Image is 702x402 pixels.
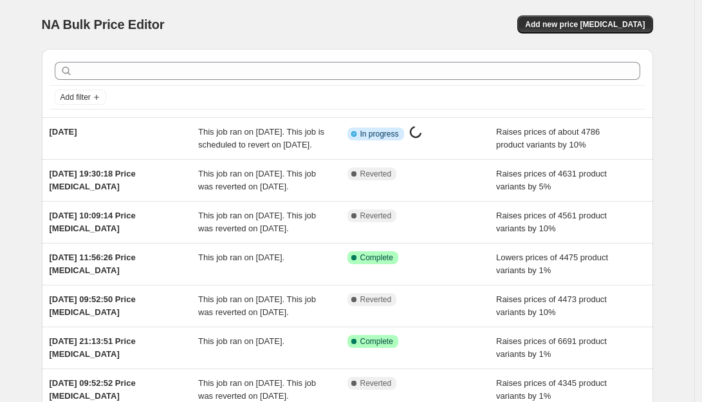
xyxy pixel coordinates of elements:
span: This job ran on [DATE]. This job was reverted on [DATE]. [198,169,316,191]
span: Raises prices of 4345 product variants by 1% [496,378,607,401]
span: This job ran on [DATE]. [198,336,284,346]
span: [DATE] 10:09:14 Price [MEDICAL_DATA] [50,211,136,233]
span: [DATE] 09:52:52 Price [MEDICAL_DATA] [50,378,136,401]
span: This job ran on [DATE]. This job was reverted on [DATE]. [198,211,316,233]
span: [DATE] 21:13:51 Price [MEDICAL_DATA] [50,336,136,359]
span: Add filter [60,92,91,102]
span: [DATE] 11:56:26 Price [MEDICAL_DATA] [50,253,136,275]
span: [DATE] 09:52:50 Price [MEDICAL_DATA] [50,294,136,317]
span: [DATE] 19:30:18 Price [MEDICAL_DATA] [50,169,136,191]
span: This job ran on [DATE]. This job was reverted on [DATE]. [198,294,316,317]
button: Add new price [MEDICAL_DATA] [517,15,652,33]
span: Add new price [MEDICAL_DATA] [525,19,645,30]
span: Raises prices of 6691 product variants by 1% [496,336,607,359]
span: Reverted [360,378,392,388]
span: Raises prices of 4561 product variants by 10% [496,211,607,233]
span: NA Bulk Price Editor [42,17,165,32]
span: This job ran on [DATE]. This job was reverted on [DATE]. [198,378,316,401]
span: This job ran on [DATE]. [198,253,284,262]
span: Lowers prices of 4475 product variants by 1% [496,253,608,275]
span: Complete [360,336,393,347]
span: [DATE] [50,127,77,137]
span: Raises prices of about 4786 product variants by 10% [496,127,600,149]
span: Raises prices of 4473 product variants by 10% [496,294,607,317]
span: Reverted [360,169,392,179]
button: Add filter [55,90,106,105]
span: Reverted [360,294,392,305]
span: This job ran on [DATE]. This job is scheduled to revert on [DATE]. [198,127,324,149]
span: Raises prices of 4631 product variants by 5% [496,169,607,191]
span: Complete [360,253,393,263]
span: In progress [360,129,399,139]
span: Reverted [360,211,392,221]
